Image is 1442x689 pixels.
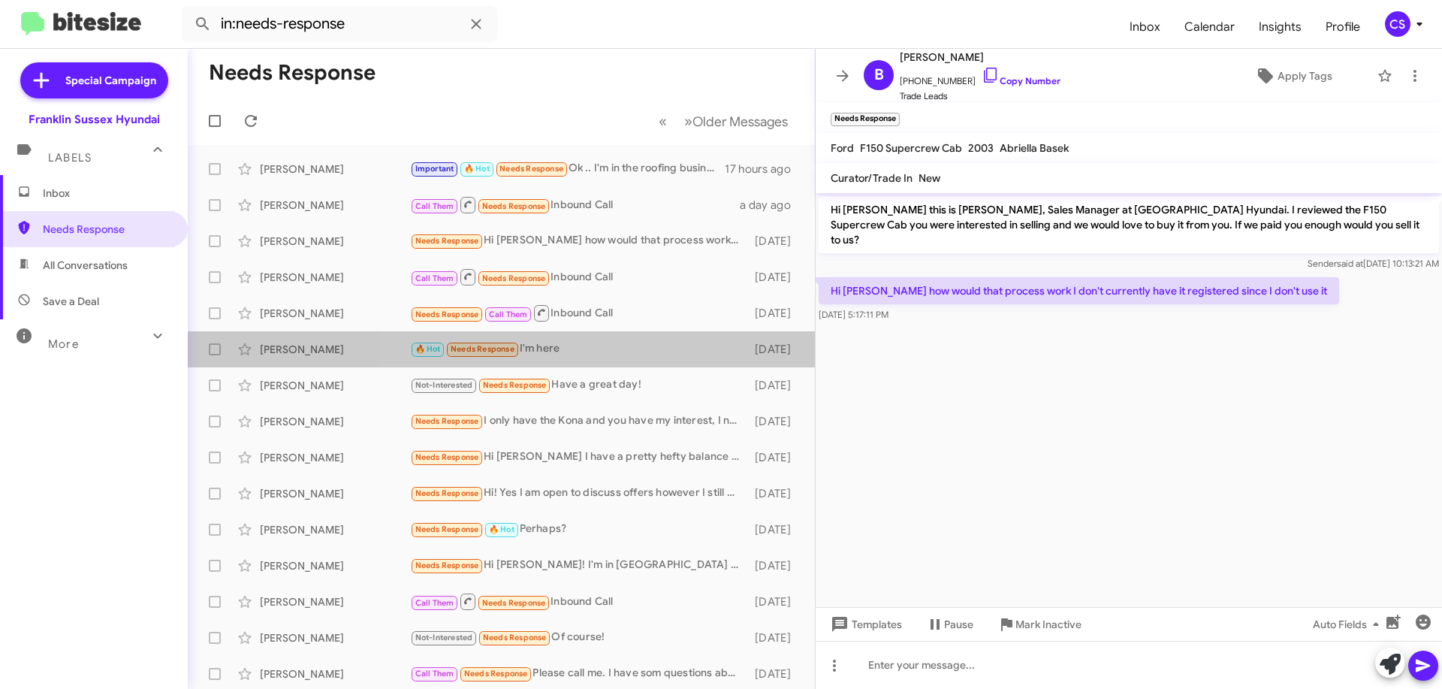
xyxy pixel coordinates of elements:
[415,380,473,390] span: Not-Interested
[489,524,514,534] span: 🔥 Hot
[1216,62,1370,89] button: Apply Tags
[410,665,747,682] div: Please call me. I have som questions about trim levels.
[415,488,479,498] span: Needs Response
[260,558,410,573] div: [PERSON_NAME]
[48,151,92,165] span: Labels
[1301,611,1397,638] button: Auto Fields
[260,450,410,465] div: [PERSON_NAME]
[464,164,490,174] span: 🔥 Hot
[260,666,410,681] div: [PERSON_NAME]
[260,270,410,285] div: [PERSON_NAME]
[1337,258,1363,269] span: said at
[1000,141,1069,155] span: Abriella Basek
[260,630,410,645] div: [PERSON_NAME]
[410,449,747,466] div: Hi [PERSON_NAME] I have a pretty hefty balance on my loan and would need to be offered enough tha...
[482,273,546,283] span: Needs Response
[182,6,497,42] input: Search
[260,198,410,213] div: [PERSON_NAME]
[410,592,747,611] div: Inbound Call
[740,198,803,213] div: a day ago
[260,486,410,501] div: [PERSON_NAME]
[410,232,747,249] div: Hi [PERSON_NAME] how would that process work I don't currently have it registered since I don't u...
[415,273,454,283] span: Call Them
[692,113,788,130] span: Older Messages
[747,666,803,681] div: [DATE]
[1313,611,1385,638] span: Auto Fields
[747,486,803,501] div: [DATE]
[415,344,441,354] span: 🔥 Hot
[410,521,747,538] div: Perhaps?
[415,561,479,570] span: Needs Response
[48,337,79,351] span: More
[43,294,99,309] span: Save a Deal
[1372,11,1425,37] button: CS
[860,141,962,155] span: F150 Supercrew Cab
[747,270,803,285] div: [DATE]
[819,196,1439,253] p: Hi [PERSON_NAME] this is [PERSON_NAME], Sales Manager at [GEOGRAPHIC_DATA] Hyundai. I reviewed th...
[482,598,546,608] span: Needs Response
[410,485,747,502] div: Hi! Yes I am open to discuss offers however I still owe like $24,000
[410,160,725,177] div: Ok .. I'm in the roofing business late days this time of year .. I'm giving that yo yo just till ...
[1015,611,1081,638] span: Mark Inactive
[968,141,994,155] span: 2003
[816,611,914,638] button: Templates
[43,258,128,273] span: All Conversations
[874,63,884,87] span: B
[831,141,854,155] span: Ford
[260,594,410,609] div: [PERSON_NAME]
[914,611,985,638] button: Pause
[831,113,900,126] small: Needs Response
[20,62,168,98] a: Special Campaign
[260,522,410,537] div: [PERSON_NAME]
[260,414,410,429] div: [PERSON_NAME]
[675,106,797,137] button: Next
[650,106,797,137] nav: Page navigation example
[415,524,479,534] span: Needs Response
[747,234,803,249] div: [DATE]
[747,630,803,645] div: [DATE]
[982,75,1060,86] a: Copy Number
[410,267,747,286] div: Inbound Call
[415,236,479,246] span: Needs Response
[1314,5,1372,49] a: Profile
[919,171,940,185] span: New
[747,306,803,321] div: [DATE]
[65,73,156,88] span: Special Campaign
[43,186,170,201] span: Inbox
[985,611,1094,638] button: Mark Inactive
[43,222,170,237] span: Needs Response
[828,611,902,638] span: Templates
[725,162,803,177] div: 17 hours ago
[260,306,410,321] div: [PERSON_NAME]
[900,89,1060,104] span: Trade Leads
[415,164,454,174] span: Important
[410,340,747,358] div: I'm here
[410,629,747,646] div: Of course!
[1308,258,1439,269] span: Sender [DATE] 10:13:21 AM
[747,342,803,357] div: [DATE]
[260,162,410,177] div: [PERSON_NAME]
[410,304,747,322] div: Inbound Call
[260,378,410,393] div: [PERSON_NAME]
[415,201,454,211] span: Call Them
[415,598,454,608] span: Call Them
[900,66,1060,89] span: [PHONE_NUMBER]
[482,201,546,211] span: Needs Response
[415,310,479,319] span: Needs Response
[410,557,747,574] div: Hi [PERSON_NAME]! I'm in [GEOGRAPHIC_DATA] on [GEOGRAPHIC_DATA]. What's your quote on 2026 Ioniq ...
[1172,5,1247,49] a: Calendar
[415,452,479,462] span: Needs Response
[819,277,1339,304] p: Hi [PERSON_NAME] how would that process work I don't currently have it registered since I don't u...
[464,669,528,678] span: Needs Response
[819,309,888,320] span: [DATE] 5:17:11 PM
[684,112,692,131] span: »
[260,342,410,357] div: [PERSON_NAME]
[747,558,803,573] div: [DATE]
[209,61,376,85] h1: Needs Response
[499,164,563,174] span: Needs Response
[944,611,973,638] span: Pause
[650,106,676,137] button: Previous
[1278,62,1332,89] span: Apply Tags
